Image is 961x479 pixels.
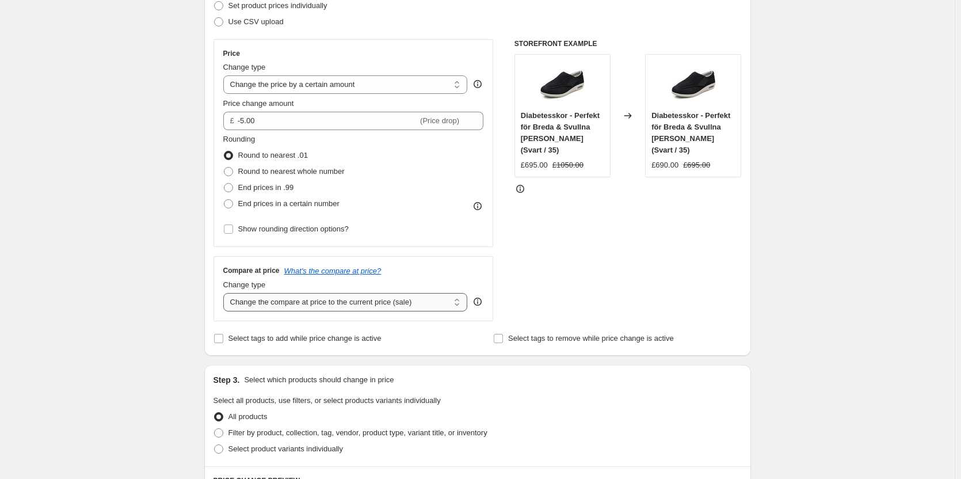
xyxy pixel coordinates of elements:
[514,39,742,48] h6: STOREFRONT EXAMPLE
[228,412,268,421] span: All products
[670,60,716,107] img: Diabetesskor_bild_2_svartvit_80x.jpg
[508,334,674,343] span: Select tags to remove while price change is active
[238,167,345,176] span: Round to nearest whole number
[228,1,327,10] span: Set product prices individually
[284,267,382,275] button: What's the compare at price?
[651,159,678,171] div: £690.00
[213,374,240,386] h2: Step 3.
[228,17,284,26] span: Use CSV upload
[651,111,730,154] span: Diabetesskor - Perfekt för Breda & Svullna [PERSON_NAME] (Svart / 35)
[472,296,483,307] div: help
[223,63,266,71] span: Change type
[244,374,394,386] p: Select which products should change in price
[238,183,294,192] span: End prices in .99
[521,111,600,154] span: Diabetesskor - Perfekt för Breda & Svullna [PERSON_NAME] (Svart / 35)
[223,99,294,108] span: Price change amount
[228,334,382,343] span: Select tags to add while price change is active
[213,396,441,405] span: Select all products, use filters, or select products variants individually
[223,266,280,275] h3: Compare at price
[472,78,483,90] div: help
[223,280,266,289] span: Change type
[228,428,487,437] span: Filter by product, collection, tag, vendor, product type, variant title, or inventory
[238,199,340,208] span: End prices in a certain number
[238,112,418,130] input: -10.00
[238,151,308,159] span: Round to nearest .01
[539,60,585,107] img: Diabetesskor_bild_2_svartvit_80x.jpg
[228,444,343,453] span: Select product variants individually
[230,116,234,125] span: £
[420,116,459,125] span: (Price drop)
[683,159,710,171] strike: £695.00
[223,49,240,58] h3: Price
[238,225,349,233] span: Show rounding direction options?
[223,135,255,143] span: Rounding
[521,159,548,171] div: £695.00
[552,159,584,171] strike: £1050.00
